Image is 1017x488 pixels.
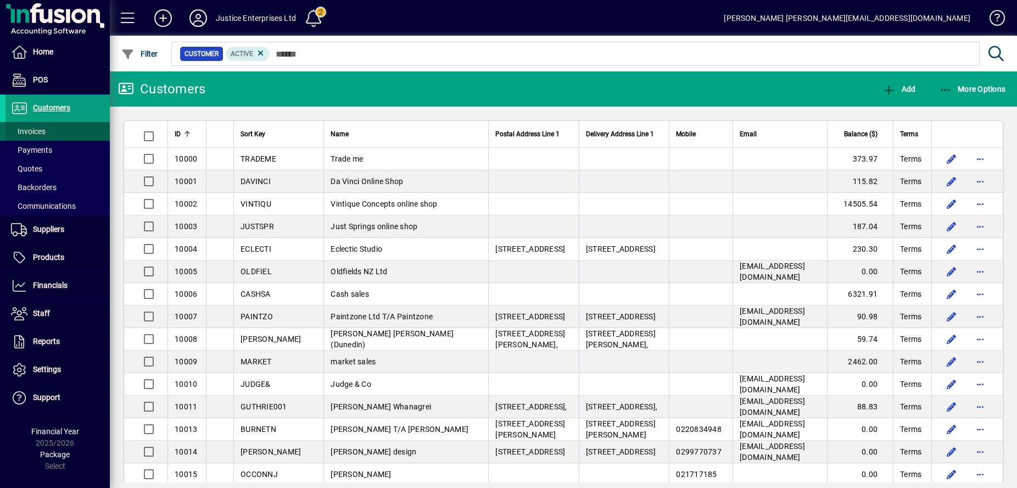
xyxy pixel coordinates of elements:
button: Add [880,79,918,99]
span: Support [33,393,60,402]
span: JUDGE& [241,380,271,389]
span: [STREET_ADDRESS], [586,402,657,411]
td: 6321.91 [827,283,893,306]
mat-chip: Activation Status: Active [226,47,270,61]
button: Edit [943,218,960,235]
a: Reports [5,328,110,356]
span: Mobile [676,128,696,140]
a: Support [5,384,110,412]
a: Settings [5,356,110,384]
span: 10010 [175,380,197,389]
span: More Options [939,85,1006,93]
span: [EMAIL_ADDRESS][DOMAIN_NAME] [740,419,805,439]
span: Postal Address Line 1 [495,128,560,140]
span: Invoices [11,127,46,136]
button: More options [971,263,989,280]
button: More options [971,240,989,258]
span: market sales [331,357,376,366]
span: Reports [33,337,60,346]
span: Paintzone Ltd T/A Paintzone [331,312,433,321]
span: 10001 [175,177,197,186]
span: Sort Key [241,128,265,140]
span: [STREET_ADDRESS] [495,447,565,456]
span: 10008 [175,335,197,343]
span: Quotes [11,164,42,173]
span: [EMAIL_ADDRESS][DOMAIN_NAME] [740,442,805,462]
span: [EMAIL_ADDRESS][DOMAIN_NAME] [740,307,805,326]
span: OLDFIEL [241,267,272,276]
span: Staff [33,309,50,318]
button: Edit [943,263,960,280]
td: 115.82 [827,170,893,193]
span: JUSTSPR [241,222,274,231]
span: [PERSON_NAME] [331,470,391,479]
button: Edit [943,150,960,168]
span: Terms [900,424,921,435]
button: Edit [943,465,960,483]
span: Package [40,450,70,459]
span: Terms [900,289,921,300]
span: 10002 [175,199,197,208]
span: BURNETN [241,425,276,434]
td: 14505.54 [827,193,893,215]
span: Terms [900,401,921,412]
span: Eclectic Studio [331,245,382,253]
span: Financial Year [31,427,79,436]
span: Name [331,128,349,140]
button: Add [146,8,181,28]
span: Terms [900,153,921,164]
span: Terms [900,221,921,232]
span: Products [33,253,64,262]
span: Terms [900,379,921,390]
div: [PERSON_NAME] [PERSON_NAME][EMAIL_ADDRESS][DOMAIN_NAME] [724,9,970,27]
span: Just Springs online shop [331,222,417,231]
span: Cash sales [331,290,369,298]
td: 0.00 [827,418,893,441]
a: Products [5,244,110,271]
button: Edit [943,330,960,348]
span: 10015 [175,470,197,479]
td: 0.00 [827,373,893,396]
button: Edit [943,308,960,325]
a: Invoices [5,122,110,141]
span: [PERSON_NAME] design [331,447,416,456]
span: Settings [33,365,61,374]
span: MARKET [241,357,272,366]
div: Email [740,128,820,140]
a: Payments [5,141,110,159]
span: DAVINCI [241,177,271,186]
button: Edit [943,443,960,461]
td: 0.00 [827,463,893,486]
button: Edit [943,353,960,370]
span: [STREET_ADDRESS] [586,447,656,456]
span: [PERSON_NAME] Whanagrei [331,402,431,411]
span: Balance ($) [844,128,878,140]
a: Suppliers [5,216,110,243]
button: More options [971,173,989,190]
span: Customer [185,48,219,59]
span: [EMAIL_ADDRESS][DOMAIN_NAME] [740,262,805,281]
span: OCCONNJ [241,470,278,479]
span: GUTHRIE001 [241,402,287,411]
span: Terms [900,243,921,254]
button: More options [971,330,989,348]
span: 10000 [175,154,197,163]
span: Filter [121,49,158,58]
span: Terms [900,311,921,322]
span: Communications [11,202,76,210]
a: Financials [5,272,110,300]
a: Backorders [5,178,110,197]
span: PAINTZO [241,312,273,321]
button: More options [971,353,989,370]
span: ID [175,128,181,140]
span: Delivery Address Line 1 [586,128,654,140]
span: Email [740,128,757,140]
span: [PERSON_NAME] T/A [PERSON_NAME] [331,425,468,434]
span: 10007 [175,312,197,321]
button: More options [971,308,989,325]
div: ID [175,128,199,140]
button: More options [971,218,989,235]
a: Communications [5,197,110,215]
td: 0.00 [827,260,893,283]
button: Edit [943,195,960,213]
